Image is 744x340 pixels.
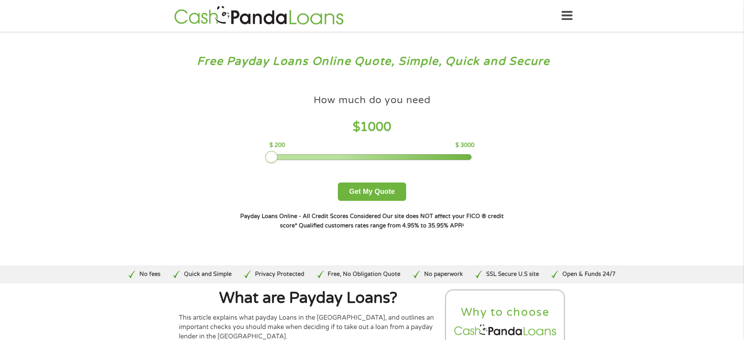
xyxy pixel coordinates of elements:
span: 1000 [360,120,391,134]
h2: Why to choose [453,305,558,320]
p: Quick and Simple [184,270,232,279]
p: No fees [139,270,161,279]
p: Free, No Obligation Quote [328,270,400,279]
img: GetLoanNow Logo [172,5,346,27]
p: $ 3000 [455,141,475,150]
p: No paperwork [424,270,463,279]
h4: $ [269,119,475,135]
button: Get My Quote [338,183,406,201]
h1: What are Payday Loans? [179,290,438,306]
strong: Payday Loans Online - All Credit Scores Considered [240,213,381,220]
p: SSL Secure U.S site [486,270,539,279]
p: Privacy Protected [255,270,304,279]
strong: Our site does NOT affect your FICO ® credit score* [280,213,504,229]
h3: Free Payday Loans Online Quote, Simple, Quick and Secure [23,54,722,69]
p: $ 200 [269,141,285,150]
p: Open & Funds 24/7 [562,270,616,279]
h4: How much do you need [314,94,431,107]
strong: Qualified customers rates range from 4.95% to 35.95% APR¹ [299,222,464,229]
